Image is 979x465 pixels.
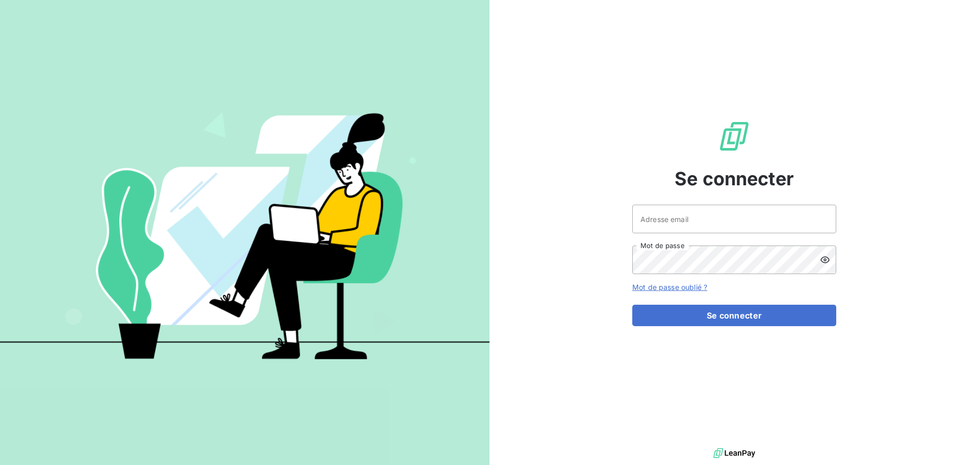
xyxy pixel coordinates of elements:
a: Mot de passe oublié ? [632,283,707,291]
span: Se connecter [675,165,794,192]
input: placeholder [632,205,836,233]
button: Se connecter [632,305,836,326]
img: Logo LeanPay [718,120,751,153]
img: logo [713,446,755,461]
